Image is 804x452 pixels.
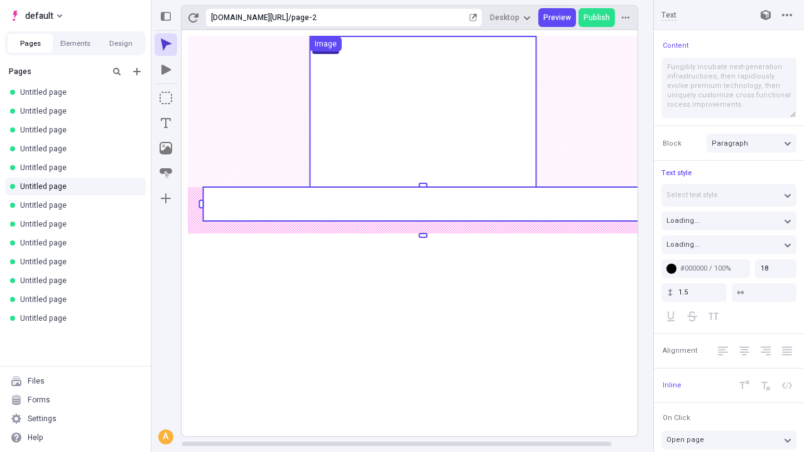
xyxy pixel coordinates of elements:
span: Loading... [666,239,700,250]
span: Loading... [666,215,700,226]
span: Select text style [666,190,718,200]
button: Preview [538,8,576,27]
div: Untitled page [20,313,136,323]
button: Design [98,34,143,53]
button: Button [155,162,177,185]
button: Right Align [756,342,775,360]
button: Desktop [485,8,536,27]
div: Forms [28,395,50,405]
div: Untitled page [20,163,136,173]
span: Content [663,41,688,50]
div: Untitled page [20,219,136,229]
button: Loading... [661,212,796,230]
button: Image [155,137,177,159]
div: #000000 / 100% [680,264,745,273]
button: Loading... [661,235,796,254]
div: Untitled page [20,125,136,135]
button: Image [310,36,342,51]
div: Image [315,39,337,49]
div: / [288,13,291,23]
button: Justify [778,342,796,360]
span: Block [663,139,682,148]
button: #000000 / 100% [661,259,750,278]
div: Untitled page [20,87,136,97]
span: Publish [584,13,610,23]
textarea: Fungibly incubate next-generation infrastructures, then rapidiously evolve premium technology, th... [661,58,796,118]
button: Left Align [714,342,732,360]
div: Settings [28,414,57,424]
span: On Click [663,413,690,422]
button: Alignment [660,343,700,358]
button: Select site [5,6,67,25]
div: Untitled page [20,200,136,210]
button: Block [660,136,684,151]
button: Center Align [735,342,754,360]
span: Inline [663,380,682,390]
input: Text [661,9,744,21]
div: Untitled page [20,106,136,116]
button: Open page [661,431,796,449]
button: Publish [579,8,615,27]
div: Untitled page [20,144,136,154]
span: Preview [543,13,571,23]
div: Help [28,433,43,443]
button: Content [660,38,691,53]
button: Code [778,376,796,395]
div: page-2 [291,13,467,23]
button: Subscript [756,376,775,395]
span: Text style [661,168,692,178]
div: Pages [9,67,104,77]
button: Superscript [735,376,754,395]
div: Untitled page [20,181,136,191]
button: Pages [8,34,53,53]
button: Inline [660,378,684,393]
button: Elements [53,34,98,53]
div: Untitled page [20,238,136,248]
span: Paragraph [712,138,748,149]
div: Untitled page [20,294,136,304]
div: [URL][DOMAIN_NAME] [211,13,288,23]
span: Open page [666,434,704,445]
span: Desktop [490,13,519,23]
button: Box [155,87,177,109]
button: On Click [660,411,693,426]
button: Paragraph [707,134,796,153]
div: Untitled page [20,257,136,267]
button: Select text style [661,184,796,207]
div: A [160,431,172,443]
button: Add new [129,64,144,79]
div: Untitled page [20,276,136,286]
span: default [25,8,53,23]
span: Alignment [663,346,697,355]
div: Files [28,376,45,386]
button: Text [155,112,177,134]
